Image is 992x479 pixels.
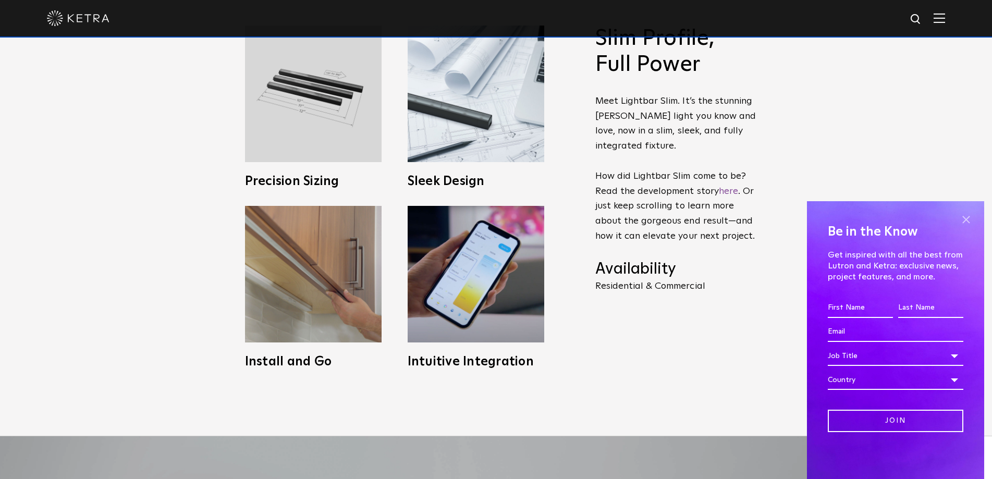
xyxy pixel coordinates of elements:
[828,298,893,318] input: First Name
[245,206,382,342] img: LS0_Easy_Install
[934,13,945,23] img: Hamburger%20Nav.svg
[595,26,757,78] h2: Slim Profile, Full Power
[828,410,963,432] input: Join
[595,281,757,291] p: Residential & Commercial
[595,260,757,279] h4: Availability
[828,222,963,242] h4: Be in the Know
[828,370,963,390] div: Country
[828,322,963,342] input: Email
[408,175,544,188] h3: Sleek Design
[595,94,757,244] p: Meet Lightbar Slim. It’s the stunning [PERSON_NAME] light you know and love, now in a slim, sleek...
[910,13,923,26] img: search icon
[828,250,963,282] p: Get inspired with all the best from Lutron and Ketra: exclusive news, project features, and more.
[408,26,544,162] img: L30_SlimProfile
[245,355,382,368] h3: Install and Go
[719,187,738,196] a: here
[408,355,544,368] h3: Intuitive Integration
[245,175,382,188] h3: Precision Sizing
[245,26,382,162] img: L30_Custom_Length_Black-2
[828,346,963,366] div: Job Title
[898,298,963,318] input: Last Name
[47,10,109,26] img: ketra-logo-2019-white
[408,206,544,342] img: L30_SystemIntegration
